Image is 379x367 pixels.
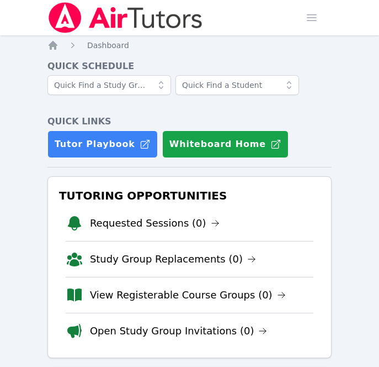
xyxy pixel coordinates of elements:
[90,251,256,267] a: Study Group Replacements (0)
[87,40,129,51] a: Dashboard
[47,60,332,73] h4: Quick Schedule
[47,40,332,51] nav: Breadcrumb
[47,2,204,33] img: Air Tutors
[57,186,322,206] h3: Tutoring Opportunities
[47,115,332,128] h4: Quick Links
[90,287,286,303] a: View Registerable Course Groups (0)
[162,130,289,158] button: Whiteboard Home
[47,130,158,158] a: Tutor Playbook
[87,41,129,50] span: Dashboard
[90,216,220,231] a: Requested Sessions (0)
[175,75,299,95] input: Quick Find a Student
[47,75,171,95] input: Quick Find a Study Group
[90,323,268,339] a: Open Study Group Invitations (0)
